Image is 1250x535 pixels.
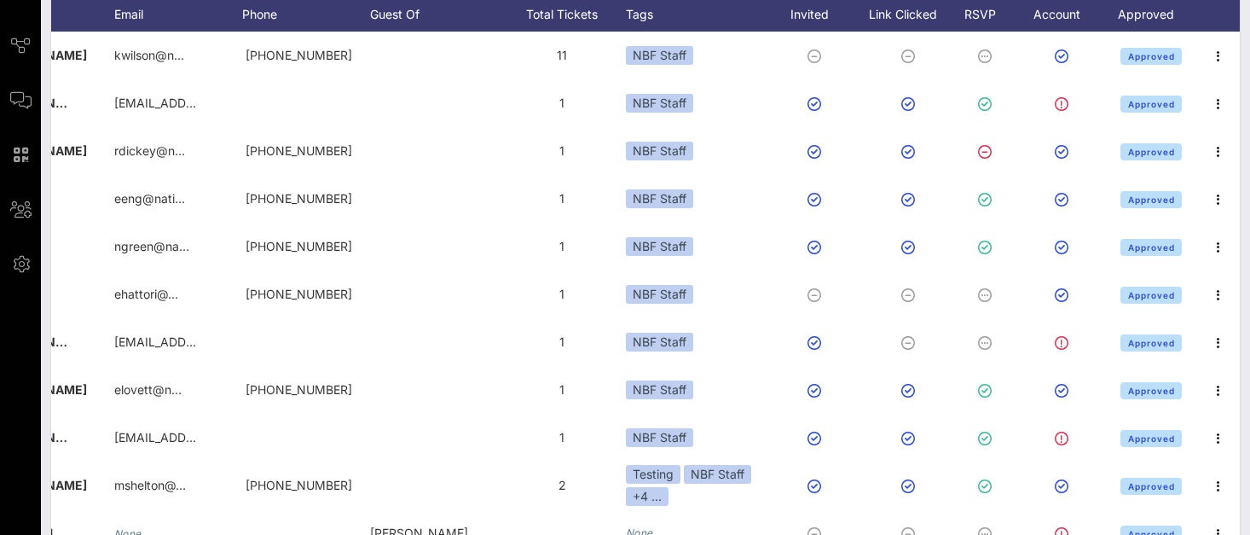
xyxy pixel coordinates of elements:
span: [EMAIL_ADDRESS][DOMAIN_NAME] [114,96,320,110]
div: NBF Staff [684,465,751,484]
div: NBF Staff [626,46,693,65]
div: 1 [498,270,626,318]
div: 1 [498,414,626,462]
span: +16467626311 [246,48,352,62]
span: +18056303998 [246,239,352,253]
button: Approved [1120,239,1183,256]
span: +13107731004 [246,478,352,492]
span: Approved [1127,386,1174,396]
button: Approved [1120,143,1183,160]
div: NBF Staff [626,142,693,160]
div: 1 [498,366,626,414]
p: mshelton@… [114,462,186,509]
span: +13145830582 [246,382,352,397]
p: elovett@n… [114,366,182,414]
span: Approved [1127,290,1174,300]
span: +19096416180 [246,191,352,206]
div: NBF Staff [626,189,693,208]
div: 1 [498,223,626,270]
button: Approved [1120,430,1183,447]
button: Approved [1120,191,1183,208]
span: Approved [1127,433,1174,444]
div: 1 [498,79,626,127]
p: rdickey@n… [114,127,185,175]
span: Approved [1127,242,1174,253]
button: Approved [1120,478,1183,495]
span: [EMAIL_ADDRESS][DOMAIN_NAME] [114,430,320,445]
span: +15134047489 [246,143,352,158]
div: 2 [498,462,626,509]
p: ngreen@na… [114,223,189,270]
span: Approved [1127,338,1174,348]
p: eeng@nati… [114,175,185,223]
div: 11 [498,32,626,79]
div: 1 [498,175,626,223]
p: ehattori@… [114,270,178,318]
p: kwilson@n… [114,32,184,79]
div: NBF Staff [626,94,693,113]
button: Approved [1120,382,1183,399]
button: Approved [1120,334,1183,352]
button: Approved [1120,96,1183,113]
span: Approved [1127,195,1174,205]
div: NBF Staff [626,237,693,256]
div: 1 [498,127,626,175]
div: NBF Staff [626,381,693,399]
div: 1 [498,318,626,366]
div: Testing [626,465,680,484]
span: Approved [1127,99,1174,109]
button: Approved [1120,287,1183,304]
button: Approved [1120,48,1183,65]
div: NBF Staff [626,333,693,352]
span: [EMAIL_ADDRESS][DOMAIN_NAME] [114,334,320,349]
span: Approved [1127,51,1174,61]
div: +4 ... [626,487,668,506]
span: +16319422569 [246,287,352,301]
span: Approved [1127,481,1174,491]
span: Approved [1127,147,1174,157]
div: NBF Staff [626,285,693,304]
div: NBF Staff [626,428,693,447]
